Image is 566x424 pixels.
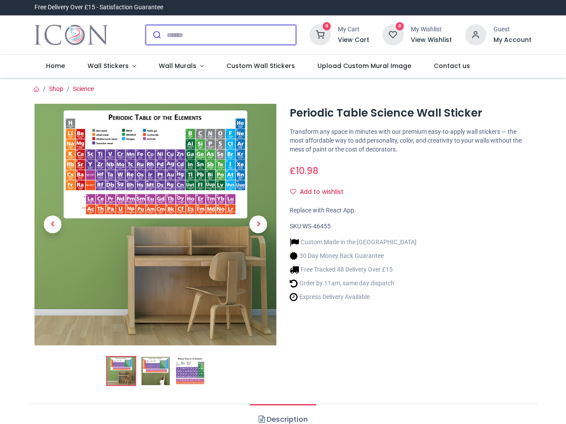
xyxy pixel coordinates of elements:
[338,36,369,45] a: View Cart
[34,23,107,47] img: Icon Wall Stickers
[176,357,204,385] img: WS-46455-03
[46,61,65,70] span: Home
[107,357,135,385] img: Periodic Table Science Wall Sticker
[34,3,163,12] div: Free Delivery Over £15 - Satisfaction Guarantee
[338,25,369,34] div: My Cart
[240,140,276,309] a: Next
[317,61,411,70] span: Upload Custom Mural Image
[290,222,532,231] div: SKU:
[290,164,318,177] span: £
[323,22,331,30] sup: 0
[290,185,351,200] button: Add to wishlistAdd to wishlist
[382,31,404,38] a: 0
[346,3,532,12] iframe: Customer reviews powered by Trustpilot
[49,85,63,92] a: Shop
[296,164,318,177] span: 10.98
[290,238,417,247] li: Custom Made in the [GEOGRAPHIC_DATA]
[290,189,296,195] i: Add to wishlist
[290,292,417,302] li: Express Delivery Available
[73,85,94,92] a: Science
[396,22,404,30] sup: 0
[226,61,295,70] span: Custom Wall Stickers
[88,61,129,70] span: Wall Stickers
[290,251,417,261] li: 30 Day Money Back Guarantee
[434,61,470,70] span: Contact us
[159,61,196,70] span: Wall Murals
[493,25,532,34] div: Guest
[34,140,71,309] a: Previous
[249,216,267,233] span: Next
[290,106,532,121] h1: Periodic Table Science Wall Sticker
[302,223,331,230] span: WS-46455
[34,23,107,47] a: Logo of Icon Wall Stickers
[141,357,170,385] img: WS-46455-02
[290,206,532,215] div: Replace with React App.
[290,279,417,288] li: Order by 11am, same day dispatch
[76,55,148,78] a: Wall Stickers
[44,216,61,233] span: Previous
[290,128,532,154] p: Transform any space in minutes with our premium easy-to-apply wall stickers — the most affordable...
[290,265,417,274] li: Free Tracked 48 Delivery Over £15
[493,36,532,45] a: My Account
[411,36,452,45] a: View Wishlist
[147,55,215,78] a: Wall Murals
[310,31,331,38] a: 0
[146,25,167,45] button: Submit
[411,25,452,34] div: My Wishlist
[34,104,276,345] img: Periodic Table Science Wall Sticker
